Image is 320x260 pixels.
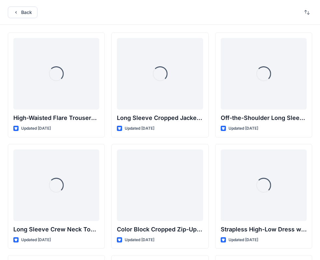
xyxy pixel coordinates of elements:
p: Updated [DATE] [21,237,51,243]
p: Long Sleeve Cropped Jacket with Mandarin Collar and Shoulder Detail [117,113,203,123]
p: Strapless High-Low Dress with Side Bow Detail [221,225,307,234]
p: High-Waisted Flare Trousers with Button Detail [13,113,99,123]
p: Updated [DATE] [21,125,51,132]
p: Long Sleeve Crew Neck Top with Asymmetrical Tie Detail [13,225,99,234]
p: Updated [DATE] [125,237,154,243]
p: Off-the-Shoulder Long Sleeve Top [221,113,307,123]
p: Updated [DATE] [125,125,154,132]
p: Color Block Cropped Zip-Up Jacket with Sheer Sleeves [117,225,203,234]
p: Updated [DATE] [229,125,258,132]
p: Updated [DATE] [229,237,258,243]
button: Back [8,6,37,18]
a: Color Block Cropped Zip-Up Jacket with Sheer Sleeves [117,149,203,221]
